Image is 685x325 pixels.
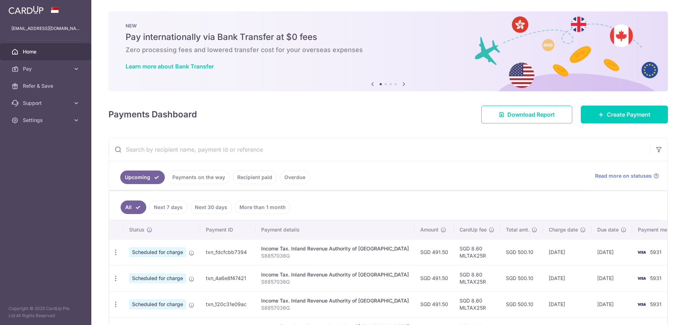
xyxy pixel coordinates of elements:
a: Upcoming [120,171,165,184]
p: S8857036G [261,252,409,259]
img: Bank Card [634,274,649,283]
td: SGD 491.50 [415,291,454,317]
td: SGD 500.10 [500,265,543,291]
td: txn_fdcfcbb7394 [200,239,255,265]
td: txn_4a6e8f47421 [200,265,255,291]
span: Due date [597,226,619,233]
span: Scheduled for charge [129,273,186,283]
span: Refer & Save [23,82,70,90]
img: Bank Card [634,248,649,257]
td: SGD 491.50 [415,265,454,291]
p: NEW [126,23,651,29]
span: Charge date [549,226,578,233]
td: SGD 491.50 [415,239,454,265]
td: SGD 8.60 MLTAX25R [454,239,500,265]
a: Create Payment [581,106,668,123]
a: Learn more about Bank Transfer [126,63,214,70]
td: [DATE] [543,291,592,317]
a: Overdue [280,171,310,184]
span: Status [129,226,144,233]
span: 5931 [650,249,661,255]
td: SGD 8.60 MLTAX25R [454,265,500,291]
td: SGD 8.60 MLTAX25R [454,291,500,317]
span: Download Report [507,110,555,119]
span: 5931 [650,275,661,281]
td: [DATE] [592,265,632,291]
p: S8857036G [261,278,409,285]
td: [DATE] [543,239,592,265]
img: Bank transfer banner [108,11,668,91]
img: Bank Card [634,300,649,309]
span: Support [23,100,70,107]
span: 5931 [650,301,661,307]
span: Create Payment [607,110,650,119]
span: Amount [420,226,438,233]
span: Settings [23,117,70,124]
td: [DATE] [592,239,632,265]
a: Download Report [481,106,572,123]
td: [DATE] [592,291,632,317]
div: Income Tax. Inland Revenue Authority of [GEOGRAPHIC_DATA] [261,245,409,252]
span: Home [23,48,70,55]
th: Payment ID [200,220,255,239]
a: Next 30 days [190,200,232,214]
div: Income Tax. Inland Revenue Authority of [GEOGRAPHIC_DATA] [261,297,409,304]
h4: Payments Dashboard [108,108,197,121]
a: All [121,200,146,214]
a: Recipient paid [233,171,277,184]
span: Scheduled for charge [129,247,186,257]
span: Read more on statuses [595,172,652,179]
th: Payment details [255,220,415,239]
p: S8857036G [261,304,409,311]
a: Payments on the way [168,171,230,184]
td: txn_120c31e09ac [200,291,255,317]
td: [DATE] [543,265,592,291]
p: [EMAIL_ADDRESS][DOMAIN_NAME] [11,25,80,32]
td: SGD 500.10 [500,291,543,317]
input: Search by recipient name, payment id or reference [109,138,650,161]
td: SGD 500.10 [500,239,543,265]
span: Scheduled for charge [129,299,186,309]
h5: Pay internationally via Bank Transfer at $0 fees [126,31,651,43]
a: Read more on statuses [595,172,659,179]
span: Total amt. [506,226,529,233]
span: Pay [23,65,70,72]
span: CardUp fee [460,226,487,233]
img: CardUp [9,6,44,14]
div: Income Tax. Inland Revenue Authority of [GEOGRAPHIC_DATA] [261,271,409,278]
a: Next 7 days [149,200,187,214]
h6: Zero processing fees and lowered transfer cost for your overseas expenses [126,46,651,54]
a: More than 1 month [235,200,290,214]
